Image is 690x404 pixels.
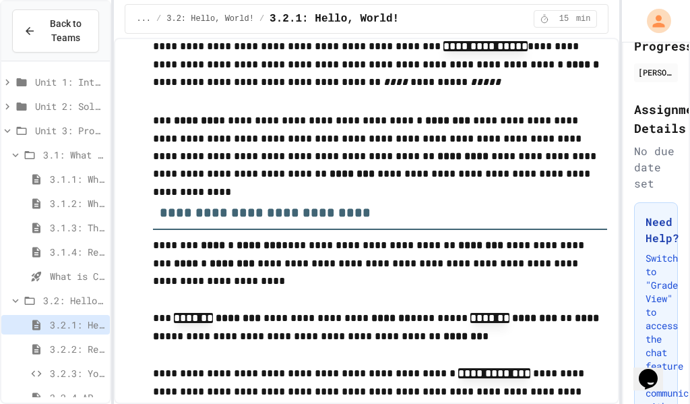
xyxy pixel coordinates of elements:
[50,196,104,210] span: 3.1.2: What is Code?
[44,17,88,45] span: Back to Teams
[50,342,104,356] span: 3.2.2: Review - Hello, World!
[136,13,151,24] span: ...
[35,75,104,89] span: Unit 1: Intro to Computer Science
[646,214,667,246] h3: Need Help?
[43,293,104,308] span: 3.2: Hello, World!
[50,221,104,235] span: 3.1.3: The JuiceMind IDE
[166,13,254,24] span: 3.2: Hello, World!
[43,148,104,162] span: 3.1: What is Code?
[35,99,104,113] span: Unit 2: Solving Problems in Computer Science
[576,13,591,24] span: min
[259,13,264,24] span: /
[50,318,104,332] span: 3.2.1: Hello, World!
[633,5,675,36] div: My Account
[634,143,679,192] div: No due date set
[35,123,104,138] span: Unit 3: Programming with Python
[156,13,161,24] span: /
[50,172,104,186] span: 3.1.1: Why Learn to Program?
[50,269,104,283] span: What is Code - Quiz
[50,366,104,380] span: 3.2.3: Your Name and Favorite Movie
[638,66,675,78] div: [PERSON_NAME]
[12,9,99,53] button: Back to Teams
[553,13,575,24] span: 15
[50,245,104,259] span: 3.1.4: Reflection - Evolving Technology
[634,100,679,138] h2: Assignment Details
[633,350,677,391] iframe: chat widget
[270,11,399,27] span: 3.2.1: Hello, World!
